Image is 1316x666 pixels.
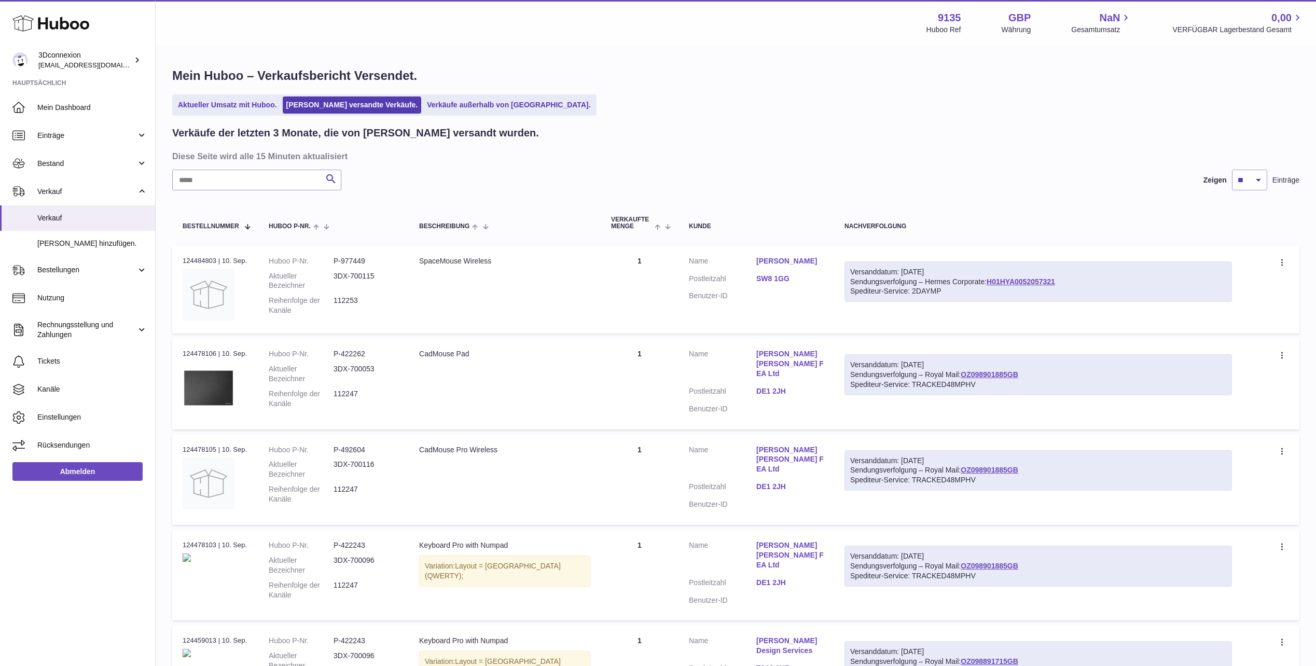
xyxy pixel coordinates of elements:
[269,556,334,575] dt: Aktueller Bezeichner
[269,296,334,315] dt: Reihenfolge der Kanäle
[269,256,334,266] dt: Huboo P-Nr.
[419,349,590,359] div: CadMouse Pad
[419,445,590,455] div: CadMouse Pro Wireless
[844,354,1232,395] div: Sendungsverfolgung – Royal Mail:
[1203,175,1227,185] label: Zeigen
[1071,11,1132,35] a: NaN Gesamtumsatz
[334,484,398,504] dd: 112247
[334,256,398,266] dd: P-977449
[844,261,1232,302] div: Sendungsverfolgung – Hermes Corporate:
[183,540,248,550] div: 124478103 | 10. Sep.
[689,482,756,494] dt: Postleitzahl
[269,349,334,359] dt: Huboo P-Nr.
[689,291,756,301] dt: Benutzer-ID
[183,553,191,562] img: 3Dconnexion_Keyboard-Pro-with-Numpad_main.png
[334,349,398,359] dd: P-422262
[37,239,147,248] span: [PERSON_NAME] hinzufügen.
[756,540,824,570] a: [PERSON_NAME] [PERSON_NAME] FEA Ltd
[334,364,398,384] dd: 3DX-700053
[850,475,1226,485] div: Spediteur-Service: TRACKED48MPHV
[183,223,239,230] span: Bestellnummer
[172,67,1299,84] h1: Mein Huboo – Verkaufsbericht Versendet.
[689,223,824,230] div: Kunde
[38,61,153,69] span: [EMAIL_ADDRESS][DOMAIN_NAME]
[756,386,824,396] a: DE1 2JH
[37,187,136,197] span: Verkauf
[756,274,824,284] a: SW8 1GG
[334,580,398,600] dd: 112247
[37,412,147,422] span: Einstellungen
[1002,25,1031,35] div: Währung
[334,389,398,409] dd: 112247
[689,540,756,573] dt: Name
[601,435,678,525] td: 1
[269,389,334,409] dt: Reihenfolge der Kanäle
[1008,11,1031,25] strong: GBP
[38,50,132,70] div: 3Dconnexion
[37,440,147,450] span: Rücksendungen
[419,540,590,550] div: Keyboard Pro with Numpad
[419,636,590,646] div: Keyboard Pro with Numpad
[419,556,590,587] div: Variation:
[37,293,147,303] span: Nutzung
[850,456,1226,466] div: Versanddatum: [DATE]
[1099,11,1120,25] span: NaN
[756,636,824,656] a: [PERSON_NAME] Design Services
[269,364,334,384] dt: Aktueller Bezeichner
[961,562,1018,570] a: OZ098901885GB
[183,445,248,454] div: 124478105 | 10. Sep.
[37,131,136,141] span: Einträge
[334,445,398,455] dd: P-492604
[12,462,143,481] a: Abmelden
[689,578,756,590] dt: Postleitzahl
[689,256,756,269] dt: Name
[756,482,824,492] a: DE1 2JH
[183,636,248,645] div: 124459013 | 10. Sep.
[37,213,147,223] span: Verkauf
[601,530,678,620] td: 1
[183,362,234,414] img: 3Dconnexion_CadMouse-Pad.png
[172,150,1297,162] h3: Diese Seite wird alle 15 Minuten aktualisiert
[689,499,756,509] dt: Benutzer-ID
[425,562,561,580] span: Layout = [GEOGRAPHIC_DATA] (QWERTY);
[37,265,136,275] span: Bestellungen
[689,386,756,399] dt: Postleitzahl
[37,159,136,169] span: Bestand
[334,540,398,550] dd: P-422243
[961,370,1018,379] a: OZ098901885GB
[756,578,824,588] a: DE1 2JH
[334,460,398,479] dd: 3DX-700116
[850,360,1226,370] div: Versanddatum: [DATE]
[850,571,1226,581] div: Spediteur-Service: TRACKED48MPHV
[419,256,590,266] div: SpaceMouse Wireless
[269,540,334,550] dt: Huboo P-Nr.
[269,484,334,504] dt: Reihenfolge der Kanäle
[961,466,1018,474] a: OZ098901885GB
[334,556,398,575] dd: 3DX-700096
[269,580,334,600] dt: Reihenfolge der Kanäle
[269,223,311,230] span: Huboo P-Nr.
[756,349,824,379] a: [PERSON_NAME] [PERSON_NAME] FEA Ltd
[269,271,334,291] dt: Aktueller Bezeichner
[183,457,234,509] img: no-photo.jpg
[334,271,398,291] dd: 3DX-700115
[844,546,1232,587] div: Sendungsverfolgung – Royal Mail:
[183,269,234,321] img: no-photo.jpg
[37,103,147,113] span: Mein Dashboard
[1071,25,1132,35] span: Gesamtumsatz
[419,223,469,230] span: Beschreibung
[850,286,1226,296] div: Spediteur-Service: 2DAYMP
[269,636,334,646] dt: Huboo P-Nr.
[183,649,191,657] img: 3Dconnexion_Keyboard-Pro-with-Numpad_main.png
[844,450,1232,491] div: Sendungsverfolgung – Royal Mail:
[689,636,756,658] dt: Name
[961,657,1018,665] a: OZ098891715GB
[269,460,334,479] dt: Aktueller Bezeichner
[183,349,248,358] div: 124478106 | 10. Sep.
[601,246,678,334] td: 1
[423,96,594,114] a: Verkäufe außerhalb von [GEOGRAPHIC_DATA].
[183,256,248,266] div: 124484803 | 10. Sep.
[689,404,756,414] dt: Benutzer-ID
[611,216,652,230] span: Verkaufte Menge
[850,267,1226,277] div: Versanddatum: [DATE]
